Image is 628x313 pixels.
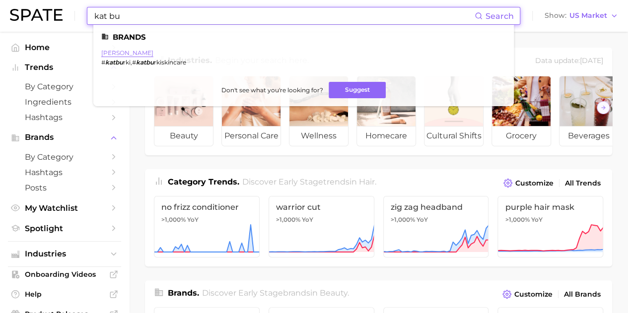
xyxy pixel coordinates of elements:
[424,76,484,146] a: cultural shifts
[105,59,123,66] em: katbu
[161,216,186,223] span: >1,000%
[505,216,529,223] span: >1,000%
[276,202,367,212] span: warrior cut
[25,43,104,52] span: Home
[8,94,121,110] a: Ingredients
[161,202,252,212] span: no frizz conditioner
[514,290,553,299] span: Customize
[25,133,104,142] span: Brands
[25,113,104,122] span: Hashtags
[8,287,121,302] a: Help
[154,196,260,257] a: no frizz conditioner>1,000% YoY
[25,168,104,177] span: Hashtags
[101,33,506,41] li: Brands
[8,130,121,145] button: Brands
[569,13,607,18] span: US Market
[221,86,323,94] span: Don't see what you're looking for?
[168,288,199,298] span: Brands .
[8,40,121,55] a: Home
[383,196,489,257] a: zig zag headband>1,000% YoY
[391,216,415,223] span: >1,000%
[559,76,619,146] a: beverages
[202,288,349,298] span: Discover Early Stage brands in .
[302,216,313,224] span: YoY
[356,76,416,146] a: homecare
[505,202,596,212] span: purple hair mask
[486,11,514,21] span: Search
[417,216,428,224] span: YoY
[154,59,186,66] span: rkiskincare
[25,250,104,258] span: Industries
[357,126,416,146] span: homecare
[136,59,154,66] em: katbu
[535,55,603,68] div: Data update: [DATE]
[154,76,213,146] a: beauty
[25,97,104,107] span: Ingredients
[491,76,551,146] a: grocery
[25,203,104,213] span: My Watchlist
[93,7,475,24] input: Search here for a brand, industry, or ingredient
[8,79,121,94] a: by Category
[132,59,136,66] span: #
[8,180,121,195] a: Posts
[8,110,121,125] a: Hashtags
[101,59,186,66] div: ,
[559,126,618,146] span: beverages
[187,216,199,224] span: YoY
[242,177,376,187] span: Discover Early Stage trends in .
[276,216,300,223] span: >1,000%
[289,76,349,146] a: wellness
[222,126,280,146] span: personal care
[269,196,374,257] a: warrior cut>1,000% YoY
[8,165,121,180] a: Hashtags
[221,76,281,146] a: personal care
[168,177,239,187] span: Category Trends .
[500,287,555,301] button: Customize
[501,176,556,190] button: Customize
[25,152,104,162] span: by Category
[562,177,603,190] a: All Trends
[101,49,153,57] a: [PERSON_NAME]
[391,202,482,212] span: zig zag headband
[8,200,121,216] a: My Watchlist
[25,270,104,279] span: Onboarding Videos
[561,288,603,301] a: All Brands
[8,267,121,282] a: Onboarding Videos
[497,196,603,257] a: purple hair mask>1,000% YoY
[154,126,213,146] span: beauty
[531,216,542,224] span: YoY
[123,59,131,66] span: rki
[10,9,63,21] img: SPATE
[25,183,104,192] span: Posts
[565,179,601,188] span: All Trends
[542,9,621,22] button: ShowUS Market
[424,126,483,146] span: cultural shifts
[8,247,121,261] button: Industries
[597,101,610,114] button: Scroll Right
[101,59,105,66] span: #
[25,224,104,233] span: Spotlight
[25,82,104,91] span: by Category
[320,288,348,298] span: beauty
[564,290,601,299] span: All Brands
[359,177,375,187] span: hair
[25,290,104,299] span: Help
[8,221,121,236] a: Spotlight
[329,82,386,98] button: Suggest
[25,63,104,72] span: Trends
[289,126,348,146] span: wellness
[8,60,121,75] button: Trends
[515,179,554,188] span: Customize
[8,149,121,165] a: by Category
[545,13,566,18] span: Show
[492,126,551,146] span: grocery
